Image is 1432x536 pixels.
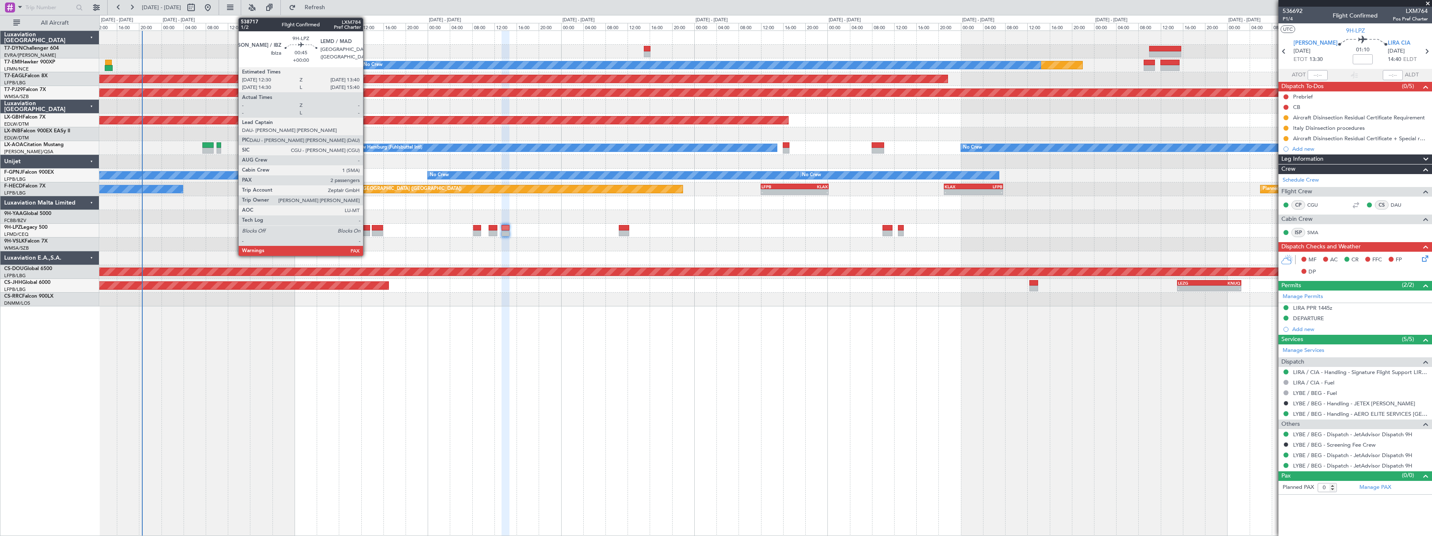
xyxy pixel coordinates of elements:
[938,23,961,30] div: 20:00
[1293,315,1324,322] div: DEPARTURE
[4,73,48,78] a: T7-EAGLFalcon 8X
[1356,46,1369,54] span: 01:10
[1403,56,1417,64] span: ELDT
[4,87,46,92] a: T7-PJ29Falcon 7X
[4,217,26,224] a: FCBB/BZV
[4,129,70,134] a: LX-INBFalcon 900EX EASy II
[761,23,783,30] div: 12:00
[1402,82,1414,91] span: (0/5)
[561,23,583,30] div: 00:00
[963,142,982,154] div: No Crew
[983,23,1005,30] div: 04:00
[4,52,56,58] a: EVRA/[PERSON_NAME]
[1138,23,1160,30] div: 08:00
[1281,154,1324,164] span: Leg Information
[1293,369,1428,376] a: LIRA / CIA - Handling - Signature Flight Support LIRA / CIA
[347,142,422,154] div: No Crew Hamburg (Fuhlsbuttel Intl)
[139,23,161,30] div: 20:00
[4,190,26,196] a: LFPB/LBG
[1293,304,1332,311] div: LIRA PPR 1445z
[973,184,1002,189] div: LFPB
[4,225,48,230] a: 9H-LPZLegacy 500
[1293,379,1334,386] a: LIRA / CIA - Fuel
[1263,183,1394,195] div: Planned Maint [GEOGRAPHIC_DATA] ([GEOGRAPHIC_DATA])
[1293,410,1428,417] a: LYBE / BEG - Handling - AERO ELITE SERVICES [GEOGRAPHIC_DATA]
[363,59,383,71] div: No Crew
[1393,7,1428,15] span: LXM764
[1402,335,1414,344] span: (5/5)
[694,23,716,30] div: 00:00
[1283,483,1314,492] label: Planned PAX
[1388,56,1401,64] span: 14:40
[1178,286,1209,291] div: -
[1228,17,1261,24] div: [DATE] - [DATE]
[1391,201,1409,209] a: DAU
[4,176,26,182] a: LFPB/LBG
[827,23,850,30] div: 00:00
[539,23,561,30] div: 20:00
[428,23,450,30] div: 00:00
[1330,256,1338,264] span: AC
[1281,281,1301,291] span: Permits
[1292,326,1428,333] div: Add new
[761,190,795,195] div: -
[4,231,28,238] a: LFMD/CEQ
[1281,420,1300,429] span: Others
[1293,39,1338,48] span: [PERSON_NAME]
[1293,400,1415,407] a: LYBE / BEG - Handling - JETEX [PERSON_NAME]
[1209,281,1240,286] div: KNUQ
[945,190,973,195] div: -
[650,23,672,30] div: 16:00
[4,286,26,293] a: LFPB/LBG
[296,17,328,24] div: [DATE] - [DATE]
[1281,82,1324,91] span: Dispatch To-Dos
[517,23,539,30] div: 16:00
[1281,25,1295,33] button: UTC
[4,170,22,175] span: F-GPNJ
[1308,268,1316,276] span: DP
[872,23,894,30] div: 08:00
[1359,483,1391,492] a: Manage PAX
[339,23,361,30] div: 08:00
[4,73,25,78] span: T7-EAGL
[4,266,52,271] a: CS-DOUGlobal 6500
[894,23,916,30] div: 12:00
[9,16,91,30] button: All Aircraft
[1293,462,1412,469] a: LYBE / BEG - Dispatch - JetAdvisor Dispatch 9H
[1281,242,1361,252] span: Dispatch Checks and Weather
[4,184,23,189] span: F-HECD
[1283,15,1303,23] span: P1/4
[142,4,181,11] span: [DATE] - [DATE]
[4,239,48,244] a: 9H-VSLKFalcon 7X
[95,23,117,30] div: 12:00
[184,23,206,30] div: 04:00
[4,66,29,72] a: LFMN/NCE
[1351,256,1359,264] span: CR
[4,211,23,216] span: 9H-YAA
[101,17,133,24] div: [DATE] - [DATE]
[1293,104,1300,111] div: CB
[228,23,250,30] div: 12:00
[1388,39,1410,48] span: LIRA CIA
[916,23,938,30] div: 16:00
[1402,281,1414,289] span: (2/2)
[361,23,383,30] div: 12:00
[1281,187,1312,197] span: Flight Crew
[829,17,861,24] div: [DATE] - [DATE]
[850,23,872,30] div: 04:00
[4,225,21,230] span: 9H-LPZ
[583,23,605,30] div: 04:00
[802,169,821,182] div: No Crew
[1281,471,1291,481] span: Pax
[1291,200,1305,210] div: CP
[4,60,55,65] a: T7-EMIHawker 900XP
[4,211,51,216] a: 9H-YAAGlobal 5000
[1183,23,1205,30] div: 16:00
[805,23,827,30] div: 20:00
[1293,56,1307,64] span: ETOT
[1405,71,1419,79] span: ALDT
[1293,135,1428,142] div: Aircraft Disinsection Residual Certificate + Special request
[1402,471,1414,480] span: (0/0)
[945,184,973,189] div: KLAX
[1308,256,1316,264] span: MF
